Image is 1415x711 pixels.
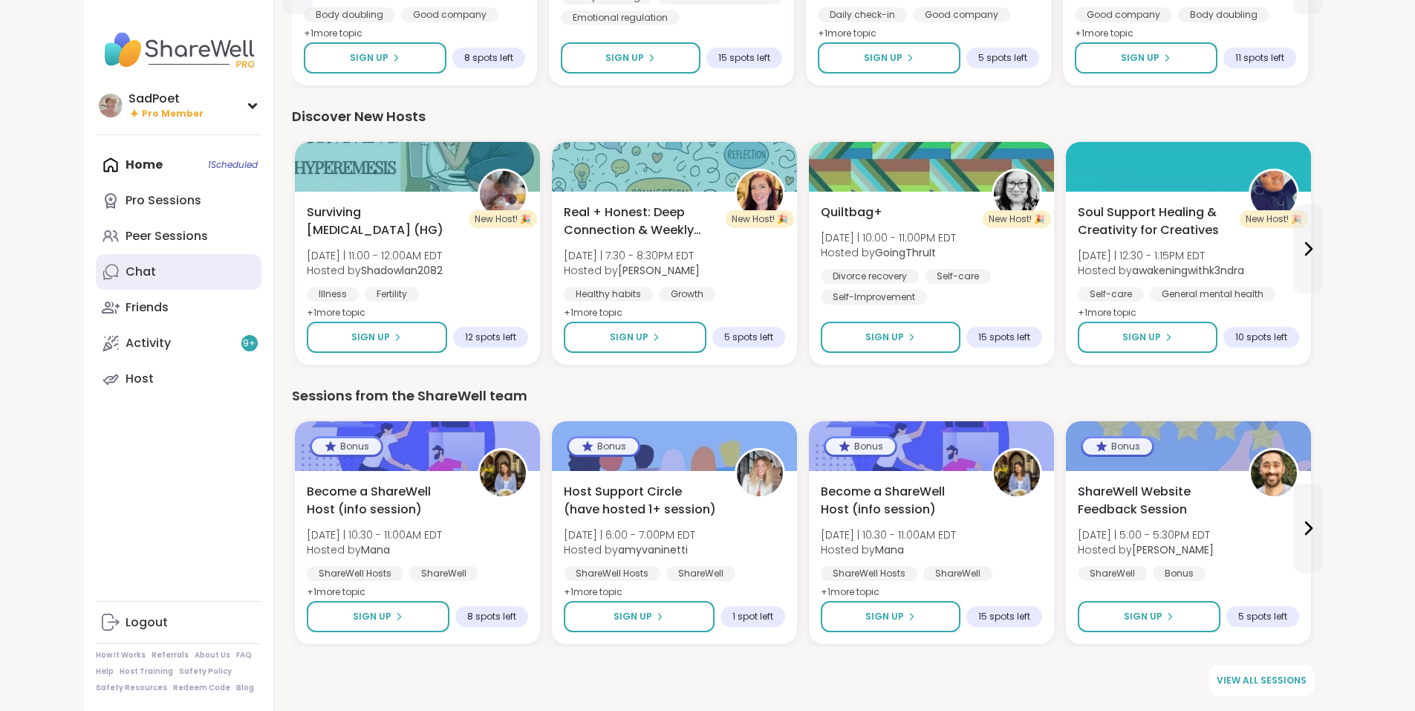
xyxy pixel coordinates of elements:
[564,204,718,239] span: Real + Honest: Deep Connection & Weekly Intentions
[864,51,902,65] span: Sign Up
[978,611,1030,623] span: 15 spots left
[1078,483,1232,519] span: ShareWell Website Feedback Session
[126,614,168,631] div: Logout
[1121,51,1159,65] span: Sign Up
[467,611,516,623] span: 8 spots left
[292,386,1314,406] div: Sessions from the ShareWell team
[152,650,189,660] a: Referrals
[126,228,208,244] div: Peer Sessions
[1153,566,1206,581] div: Bonus
[365,287,419,302] div: Fertility
[307,601,449,632] button: Sign Up
[564,542,695,557] span: Hosted by
[983,210,1051,228] div: New Host! 🎉
[1078,601,1220,632] button: Sign Up
[120,666,173,677] a: Host Training
[99,94,123,117] img: SadPoet
[179,666,232,677] a: Safety Policy
[994,450,1040,496] img: Mana
[96,254,261,290] a: Chat
[126,264,156,280] div: Chat
[96,290,261,325] a: Friends
[1075,42,1217,74] button: Sign Up
[96,325,261,361] a: Activity9+
[129,91,204,107] div: SadPoet
[821,230,956,245] span: [DATE] | 10:00 - 11:00PM EDT
[923,566,992,581] div: ShareWell
[401,7,498,22] div: Good company
[1078,542,1214,557] span: Hosted by
[913,7,1010,22] div: Good company
[659,287,715,302] div: Growth
[292,106,1314,127] div: Discover New Hosts
[1083,438,1152,455] div: Bonus
[361,263,443,278] b: Shadowlan2082
[610,331,648,344] span: Sign Up
[307,527,442,542] span: [DATE] | 10:30 - 11:00AM EDT
[307,483,461,519] span: Become a ShareWell Host (info session)
[307,542,442,557] span: Hosted by
[564,248,700,263] span: [DATE] | 7:30 - 8:30PM EDT
[361,542,390,557] b: Mana
[1238,611,1287,623] span: 5 spots left
[96,24,261,76] img: ShareWell Nav Logo
[1251,450,1297,496] img: brett
[1078,322,1217,353] button: Sign Up
[464,52,513,64] span: 8 spots left
[173,683,230,693] a: Redeem Code
[875,245,936,260] b: GoingThruIt
[1078,287,1144,302] div: Self-care
[1078,566,1147,581] div: ShareWell
[1178,7,1269,22] div: Body doubling
[564,483,718,519] span: Host Support Circle (have hosted 1+ session)
[561,42,700,74] button: Sign Up
[142,108,204,120] span: Pro Member
[307,204,461,239] span: Surviving [MEDICAL_DATA] (HG)
[737,171,783,217] img: Charlie_Lovewitch
[818,42,960,74] button: Sign Up
[1240,210,1308,228] div: New Host! 🎉
[236,650,252,660] a: FAQ
[605,51,644,65] span: Sign Up
[126,335,171,351] div: Activity
[1075,7,1172,22] div: Good company
[821,542,956,557] span: Hosted by
[925,269,991,284] div: Self-care
[126,192,201,209] div: Pro Sessions
[821,204,882,221] span: Quiltbag+
[994,171,1040,217] img: GoingThruIt
[978,52,1027,64] span: 5 spots left
[978,331,1030,343] span: 15 spots left
[1235,52,1284,64] span: 11 spots left
[307,322,447,353] button: Sign Up
[96,683,167,693] a: Safety Resources
[307,263,443,278] span: Hosted by
[865,331,904,344] span: Sign Up
[1132,263,1244,278] b: awakeningwithk3ndra
[569,438,638,455] div: Bonus
[243,337,256,350] span: 9 +
[875,542,904,557] b: Mana
[564,601,715,632] button: Sign Up
[826,438,895,455] div: Bonus
[732,611,773,623] span: 1 spot left
[96,650,146,660] a: How It Works
[1078,527,1214,542] span: [DATE] | 5:00 - 5:30PM EDT
[480,171,526,217] img: Shadowlan2082
[818,7,907,22] div: Daily check-in
[126,371,154,387] div: Host
[1150,287,1275,302] div: General mental health
[96,666,114,677] a: Help
[618,542,688,557] b: amyvaninetti
[564,566,660,581] div: ShareWell Hosts
[564,287,653,302] div: Healthy habits
[821,245,956,260] span: Hosted by
[96,183,261,218] a: Pro Sessions
[195,650,230,660] a: About Us
[465,331,516,343] span: 12 spots left
[724,331,773,343] span: 5 spots left
[614,610,652,623] span: Sign Up
[1132,542,1214,557] b: [PERSON_NAME]
[1122,331,1161,344] span: Sign Up
[480,450,526,496] img: Mana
